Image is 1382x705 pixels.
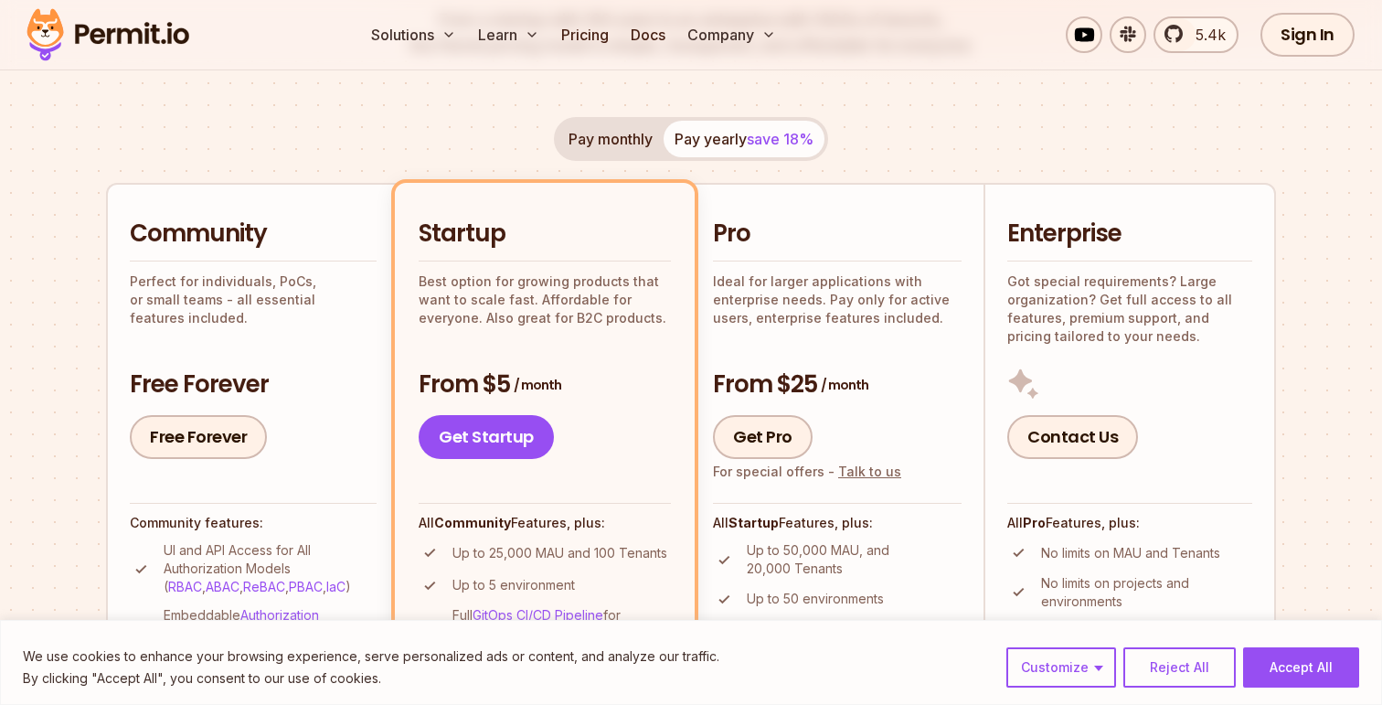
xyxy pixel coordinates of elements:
[434,515,511,530] strong: Community
[1041,574,1252,611] p: No limits on projects and environments
[1185,24,1226,46] span: 5.4k
[164,606,377,643] p: Embeddable (e.g., User Management)
[1260,13,1355,57] a: Sign In
[680,16,783,53] button: Company
[728,515,779,530] strong: Startup
[821,376,868,394] span: / month
[130,415,267,459] a: Free Forever
[23,668,719,689] p: By clicking "Accept All", you consent to our use of cookies.
[1123,647,1236,688] button: Reject All
[364,16,463,53] button: Solutions
[1041,544,1220,562] p: No limits on MAU and Tenants
[419,369,671,401] h3: From $5
[168,579,202,594] a: RBAC
[713,369,962,401] h3: From $25
[1006,647,1116,688] button: Customize
[558,121,664,157] button: Pay monthly
[130,272,377,327] p: Perfect for individuals, PoCs, or small teams - all essential features included.
[130,369,377,401] h3: Free Forever
[713,514,962,532] h4: All Features, plus:
[419,514,671,532] h4: All Features, plus:
[747,541,962,578] p: Up to 50,000 MAU, and 20,000 Tenants
[713,218,962,251] h2: Pro
[747,590,884,608] p: Up to 50 environments
[1153,16,1238,53] a: 5.4k
[1007,218,1252,251] h2: Enterprise
[326,579,345,594] a: IaC
[452,576,575,594] p: Up to 5 environment
[206,579,239,594] a: ABAC
[23,646,719,668] p: We use cookies to enhance your browsing experience, serve personalized ads or content, and analyz...
[1243,647,1359,688] button: Accept All
[514,376,561,394] span: / month
[1007,514,1252,532] h4: All Features, plus:
[419,272,671,327] p: Best option for growing products that want to scale fast. Affordable for everyone. Also great for...
[713,415,813,459] a: Get Pro
[164,541,377,596] p: UI and API Access for All Authorization Models ( , , , , )
[623,16,673,53] a: Docs
[713,272,962,327] p: Ideal for larger applications with enterprise needs. Pay only for active users, enterprise featur...
[18,4,197,66] img: Permit logo
[554,16,616,53] a: Pricing
[1007,272,1252,346] p: Got special requirements? Large organization? Get full access to all features, premium support, a...
[452,544,667,562] p: Up to 25,000 MAU and 100 Tenants
[243,579,285,594] a: ReBAC
[452,606,671,643] p: Full for Automated Deployments
[419,415,554,459] a: Get Startup
[838,464,901,479] a: Talk to us
[164,607,319,641] a: Authorization Interfaces
[289,579,323,594] a: PBAC
[1023,515,1046,530] strong: Pro
[471,16,547,53] button: Learn
[130,514,377,532] h4: Community features:
[419,218,671,251] h2: Startup
[473,607,603,623] a: GitOps CI/CD Pipeline
[1007,415,1138,459] a: Contact Us
[130,218,377,251] h2: Community
[713,463,901,481] div: For special offers -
